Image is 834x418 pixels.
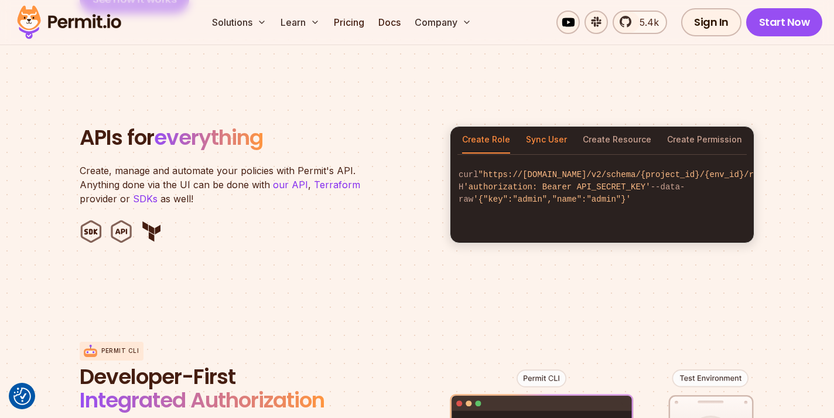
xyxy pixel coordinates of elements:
span: "https://[DOMAIN_NAME]/v2/schema/{project_id}/{env_id}/roles" [478,170,778,179]
button: Company [410,11,476,34]
span: Developer-First [80,365,361,389]
button: Create Resource [583,127,651,154]
a: SDKs [133,193,158,205]
span: 5.4k [633,15,659,29]
button: Learn [276,11,324,34]
a: Terraform [314,179,360,191]
a: Docs [374,11,405,34]
button: Consent Preferences [13,388,31,405]
h2: APIs for [80,126,436,149]
button: Solutions [207,11,271,34]
span: Integrated Authorization [80,385,324,415]
span: everything [154,123,263,152]
p: Create, manage and automate your policies with Permit's API. Anything done via the UI can be done... [80,164,372,206]
button: Sync User [526,127,567,154]
img: Permit logo [12,2,127,42]
span: '{"key":"admin","name":"admin"}' [473,195,631,204]
span: 'authorization: Bearer API_SECRET_KEY' [463,182,650,192]
a: Sign In [681,8,741,36]
code: curl -H --data-raw [450,159,754,215]
a: Start Now [746,8,823,36]
button: Create Permission [667,127,742,154]
button: Create Role [462,127,510,154]
p: Permit CLI [101,346,139,355]
a: 5.4k [613,11,667,34]
img: Revisit consent button [13,388,31,405]
a: our API [273,179,308,191]
a: Pricing [329,11,369,34]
